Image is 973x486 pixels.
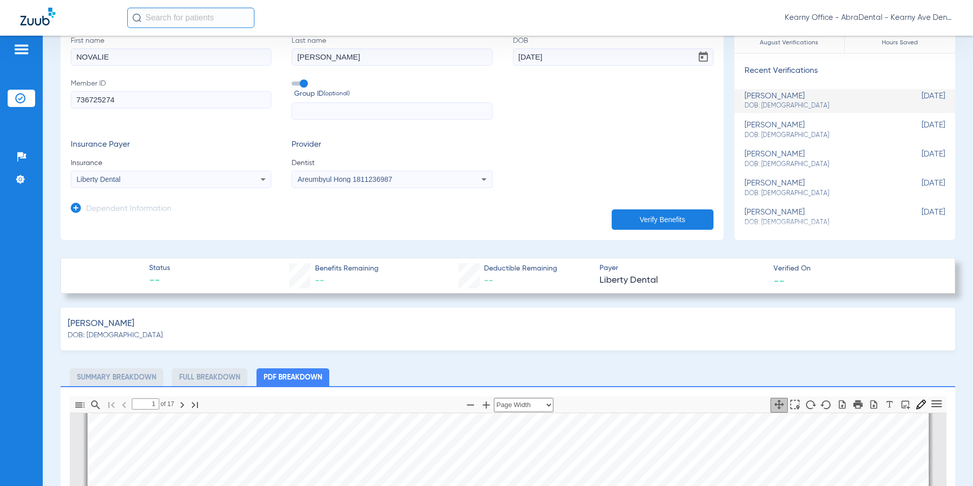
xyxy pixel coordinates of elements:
a: https://providerportal.libertydentalplan.com/SubmitInquiry [466,430,519,451]
span: Information provided below will be cross-checked with member eligibility records for all programs. [273,472,566,479]
span: -- [149,274,170,288]
span: [DATE] [894,179,945,198]
pdf-shy-button: Toggle Sidebar [72,405,88,413]
label: Last name [292,36,492,66]
img: Search Icon [132,13,141,22]
label: DOB [513,36,713,66]
span: zuub verifications (Office #EV2646473) [625,438,752,445]
pdf-shy-button: Print [850,404,866,412]
span: August Verifications [734,38,844,48]
button: Print [849,398,867,413]
label: First name [71,36,271,66]
button: Enable Text Selection Tool [786,398,804,413]
small: (optional) [324,89,350,99]
input: Member ID [71,91,271,109]
pdf-shy-button: Draw [913,403,929,411]
div: [PERSON_NAME] [745,121,894,140]
button: Verify Benefits [612,209,713,230]
span: Payments [423,438,456,445]
div: [PERSON_NAME] [745,92,894,111]
img: Zuub Logo [20,8,55,25]
span: DOB: [DEMOGRAPHIC_DATA] [745,189,894,198]
span: [PERSON_NAME] [68,317,134,330]
span: Liberty Dental [77,175,121,183]
pdf-shy-button: Text [897,403,913,411]
button: Open calendar [693,47,713,67]
div: [PERSON_NAME] [745,208,894,227]
input: DOBOpen calendar [513,48,713,66]
span: Areumbyul Hong 1811236987 [298,175,392,183]
label: Member ID [71,78,271,120]
span: DOB: [DEMOGRAPHIC_DATA] [745,218,894,227]
button: Rotate Clockwise [802,398,819,413]
span: DOB: [DEMOGRAPHIC_DATA] [745,101,894,111]
pdf-shy-button: Zoom In [478,405,494,413]
span: [DATE] [894,150,945,169]
h3: Recent Verifications [734,66,955,76]
pdf-shy-button: Rotate Clockwise [803,404,818,412]
pdf-shy-button: Last page [187,405,203,413]
span: Insurance [71,158,271,168]
input: Last name [292,48,492,66]
span: Eligibility [373,438,402,445]
span: Hours Saved [845,38,955,48]
button: Save [865,398,882,413]
li: PDF Breakdown [256,368,329,386]
input: Page [132,398,159,410]
span: of ⁨17⁩ [159,398,175,410]
pdf-shy-button: Draw [881,403,897,411]
pdf-shy-button: Open File [834,403,850,411]
span: Status [149,263,170,274]
button: Previous Page [116,398,133,413]
pdf-shy-button: Zoom Out [463,405,478,413]
div: [PERSON_NAME] [745,150,894,169]
button: Tools [928,398,946,412]
h3: Dependent Information [86,204,171,214]
span: -- [774,275,785,286]
span: -- [315,276,324,285]
span: Dentist [292,158,492,168]
span: Claims [324,438,346,445]
span: Liberty Dental [599,274,765,287]
button: Open File [834,398,851,413]
pdf-shy-button: Previous Page [116,405,132,413]
button: Next Page [174,398,191,413]
svg: Tools [930,397,943,411]
pdf-shy-button: Enable text selection tool [787,404,803,412]
div: [PERSON_NAME] [745,179,894,198]
pdf-shy-button: Enable hand tool [771,404,787,412]
span: Verified On [774,263,939,274]
input: Search for patients [127,8,254,28]
pdf-shy-button: Next Page [174,405,190,413]
span: Deductible Remaining [484,263,557,274]
button: Go to Last Page [186,398,204,413]
button: Go to First Page [103,398,120,413]
span: Kearny Office - AbraDental - Kearny Ave Dental, LLC - Kearny General [785,13,953,23]
li: Summary Breakdown [70,368,163,386]
span: [DATE] [894,208,945,227]
span: [DATE] [894,92,945,111]
iframe: Chat Widget [922,437,973,486]
a: https://providerportal.libertydentalplan.com/Home/Index [256,430,308,451]
li: Full Breakdown [172,368,247,386]
h3: Provider [292,140,492,150]
button: Zoom In [478,398,495,413]
select: Zoom [494,398,554,412]
pdf-shy-button: Download [866,403,881,411]
span: Payer [599,263,765,274]
span:  [612,437,618,446]
pdf-shy-button: Find in Document [88,405,103,413]
pdf-shy-button: First page [103,405,119,413]
span: -- [484,276,493,285]
span: DOB: [DEMOGRAPHIC_DATA] [68,330,163,341]
span: Group ID [294,89,492,99]
input: First name [71,48,271,66]
button: Zoom Out [462,398,479,413]
span: [DATE] [894,121,945,140]
button: Rotate Counterclockwise [818,398,835,413]
span: DOB: [DEMOGRAPHIC_DATA] [745,131,894,140]
span: Benefits Remaining [315,263,379,274]
pdf-shy-button: Rotate Counterclockwise [818,404,834,412]
img: hamburger-icon [13,43,30,56]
